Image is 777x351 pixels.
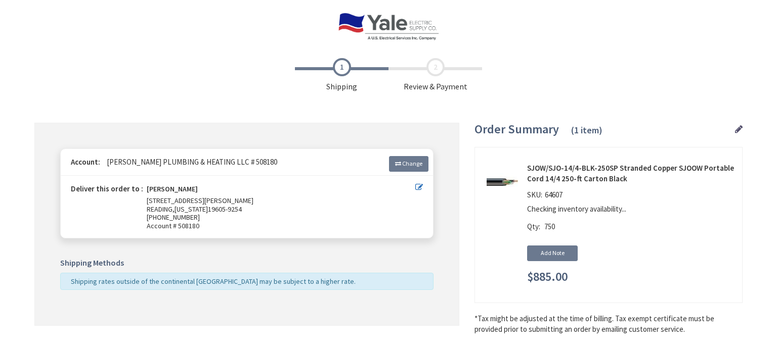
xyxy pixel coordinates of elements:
span: [PHONE_NUMBER] [147,213,200,222]
span: READING, [147,205,175,214]
span: Shipping [295,58,388,92]
strong: Deliver this order to : [71,184,143,193]
span: Change [402,160,422,167]
: *Tax might be adjusted at the time of billing. Tax exempt certificate must be provided prior to s... [474,313,743,335]
span: (1 item) [571,124,602,136]
span: Qty [527,222,539,231]
span: Account # 508180 [147,222,415,230]
div: SKU: [527,189,565,204]
strong: SJOW/SJO-14/4-BLK-250SP Stranded Copper SJOOW Portable Cord 14/4 250-ft Carton Black [527,163,735,184]
p: Checking inventory availability... [527,204,729,214]
span: $885.00 [527,270,568,283]
span: 64607 [542,190,565,199]
img: Yale Electric Supply Co. [338,13,439,40]
strong: Account: [71,157,100,167]
img: SJOW/SJO-14/4-BLK-250SP Stranded Copper SJOOW Portable Cord 14/4 250-ft Carton Black [487,167,518,198]
span: 19605-9254 [208,205,242,214]
strong: [PERSON_NAME] [147,185,198,196]
span: Order Summary [474,121,559,137]
a: Change [389,156,428,171]
span: [US_STATE] [175,205,208,214]
h5: Shipping Methods [60,259,434,268]
span: [PERSON_NAME] PLUMBING & HEATING LLC # 508180 [102,157,277,167]
span: [STREET_ADDRESS][PERSON_NAME] [147,196,253,205]
span: Shipping rates outside of the continental [GEOGRAPHIC_DATA] may be subject to a higher rate. [71,277,356,286]
span: 750 [544,222,555,231]
span: Review & Payment [388,58,482,92]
